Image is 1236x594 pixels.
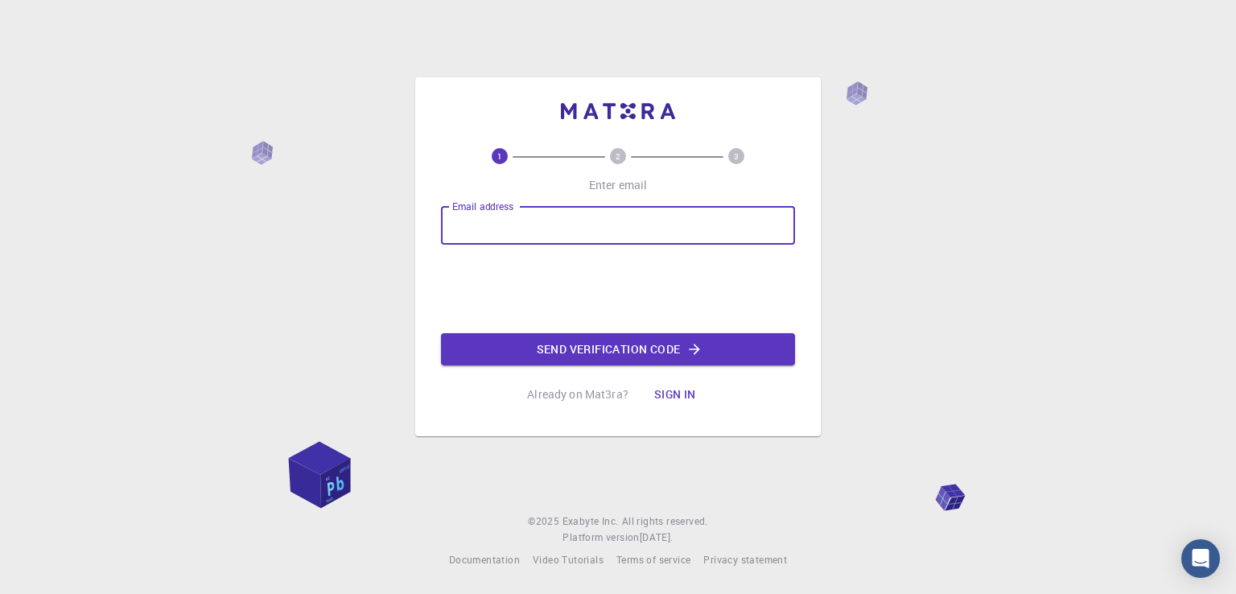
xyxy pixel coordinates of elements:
[589,177,648,193] p: Enter email
[703,552,787,568] a: Privacy statement
[734,151,739,162] text: 3
[640,530,674,543] span: [DATE] .
[562,530,639,546] span: Platform version
[562,514,619,530] a: Exabyte Inc.
[497,151,502,162] text: 1
[449,553,520,566] span: Documentation
[449,552,520,568] a: Documentation
[616,151,620,162] text: 2
[616,552,690,568] a: Terms of service
[641,378,709,410] button: Sign in
[533,552,604,568] a: Video Tutorials
[1181,539,1220,578] div: Open Intercom Messenger
[528,514,562,530] span: © 2025
[496,258,740,320] iframe: reCAPTCHA
[622,514,708,530] span: All rights reserved.
[703,553,787,566] span: Privacy statement
[527,386,628,402] p: Already on Mat3ra?
[452,200,513,213] label: Email address
[616,553,690,566] span: Terms of service
[441,333,795,365] button: Send verification code
[640,530,674,546] a: [DATE].
[533,553,604,566] span: Video Tutorials
[562,514,619,527] span: Exabyte Inc.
